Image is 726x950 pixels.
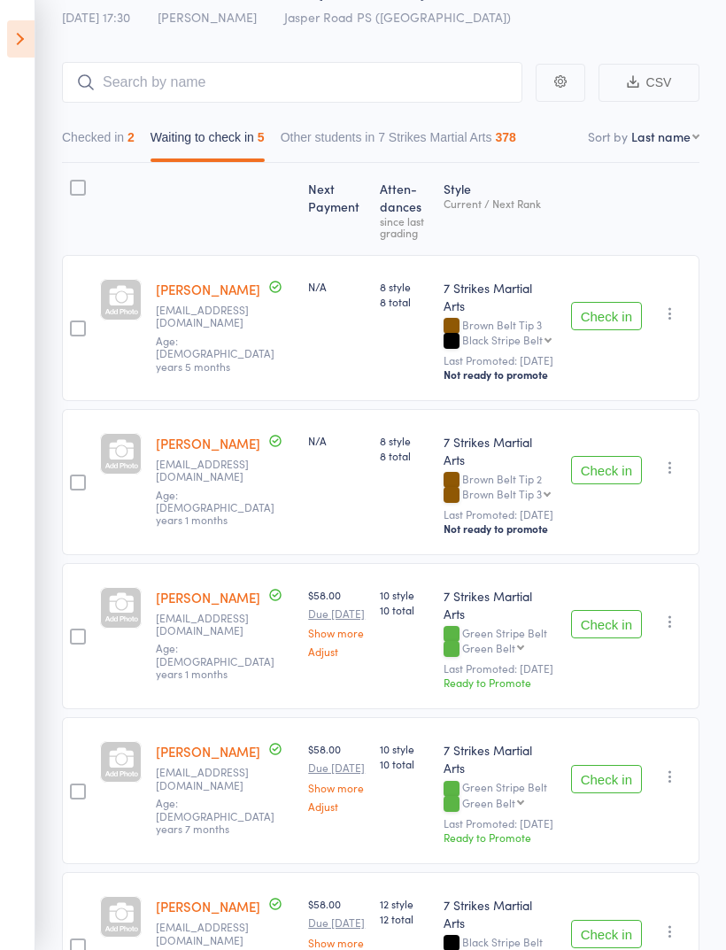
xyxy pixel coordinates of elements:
[156,612,271,637] small: Assad.saboor@gmail.com
[156,921,271,946] small: bilal.qamar86@gmail.com
[380,294,429,309] span: 8 total
[156,742,260,761] a: [PERSON_NAME]
[156,333,274,374] span: Age: [DEMOGRAPHIC_DATA] years 5 months
[631,127,691,145] div: Last name
[380,756,429,771] span: 10 total
[158,8,257,26] span: [PERSON_NAME]
[599,64,699,102] button: CSV
[62,62,522,103] input: Search by name
[571,765,642,793] button: Check in
[444,508,557,521] small: Last Promoted: [DATE]
[444,830,557,845] div: Ready to Promote
[380,279,429,294] span: 8 style
[284,8,511,26] span: Jasper Road PS ([GEOGRAPHIC_DATA])
[444,627,557,657] div: Green Stripe Belt
[308,937,365,948] a: Show more
[462,334,543,345] div: Black Stripe Belt
[444,781,557,811] div: Green Stripe Belt
[156,795,274,836] span: Age: [DEMOGRAPHIC_DATA] years 7 months
[444,367,557,382] div: Not ready to promote
[444,279,557,314] div: 7 Strikes Martial Arts
[301,171,372,247] div: Next Payment
[156,280,260,298] a: [PERSON_NAME]
[156,487,274,528] span: Age: [DEMOGRAPHIC_DATA] years 1 months
[308,741,365,811] div: $58.00
[127,130,135,144] div: 2
[444,433,557,468] div: 7 Strikes Martial Arts
[444,817,557,830] small: Last Promoted: [DATE]
[308,587,365,657] div: $58.00
[156,897,260,915] a: [PERSON_NAME]
[462,488,542,499] div: Brown Belt Tip 3
[258,130,265,144] div: 5
[156,434,260,452] a: [PERSON_NAME]
[571,920,642,948] button: Check in
[444,473,557,503] div: Brown Belt Tip 2
[436,171,564,247] div: Style
[444,354,557,367] small: Last Promoted: [DATE]
[156,458,271,483] small: shilpadewan13@gmail.com
[380,911,429,926] span: 12 total
[308,761,365,774] small: Due [DATE]
[380,741,429,756] span: 10 style
[444,675,557,690] div: Ready to Promote
[156,766,271,792] small: Assad.saboor@gmail.com
[496,130,516,144] div: 378
[62,121,135,162] button: Checked in2
[308,433,365,448] div: N/A
[444,319,557,349] div: Brown Belt Tip 3
[444,197,557,209] div: Current / Next Rank
[588,127,628,145] label: Sort by
[444,741,557,776] div: 7 Strikes Martial Arts
[380,896,429,911] span: 12 style
[308,627,365,638] a: Show more
[308,607,365,620] small: Due [DATE]
[308,916,365,929] small: Due [DATE]
[62,8,130,26] span: [DATE] 17:30
[380,448,429,463] span: 8 total
[281,121,516,162] button: Other students in 7 Strikes Martial Arts378
[462,797,515,808] div: Green Belt
[308,782,365,793] a: Show more
[462,642,515,653] div: Green Belt
[571,302,642,330] button: Check in
[156,304,271,329] small: shilpadewan13@gmail.com
[571,456,642,484] button: Check in
[380,433,429,448] span: 8 style
[373,171,436,247] div: Atten­dances
[444,662,557,675] small: Last Promoted: [DATE]
[308,800,365,812] a: Adjust
[308,645,365,657] a: Adjust
[156,588,260,606] a: [PERSON_NAME]
[444,587,557,622] div: 7 Strikes Martial Arts
[308,279,365,294] div: N/A
[151,121,265,162] button: Waiting to check in5
[444,521,557,536] div: Not ready to promote
[571,610,642,638] button: Check in
[380,602,429,617] span: 10 total
[380,215,429,238] div: since last grading
[380,587,429,602] span: 10 style
[156,640,274,681] span: Age: [DEMOGRAPHIC_DATA] years 1 months
[444,896,557,931] div: 7 Strikes Martial Arts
